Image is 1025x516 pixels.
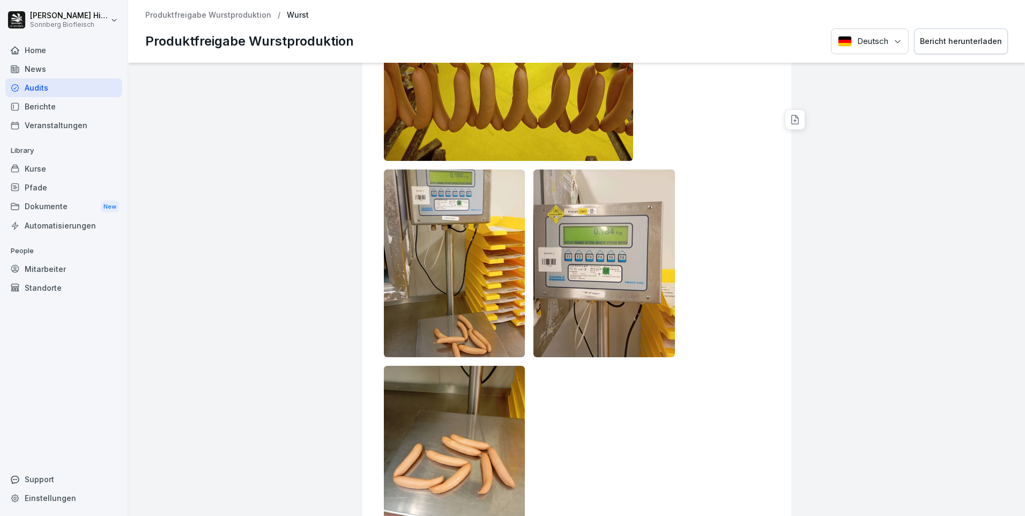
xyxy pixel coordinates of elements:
[920,35,1002,47] div: Bericht herunterladen
[145,32,354,51] p: Produktfreigabe Wurstproduktion
[5,78,122,97] a: Audits
[5,116,122,135] a: Veranstaltungen
[5,489,122,507] a: Einstellungen
[5,242,122,260] p: People
[384,169,525,357] img: p8s6t6dvrbkvjavkclmcwqxs.png
[5,216,122,235] a: Automatisierungen
[5,260,122,278] a: Mitarbeiter
[30,21,108,28] p: Sonnberg Biofleisch
[5,142,122,159] p: Library
[857,35,888,48] p: Deutsch
[30,11,108,20] p: [PERSON_NAME] Hinterreither
[287,11,309,20] p: Wurst
[5,41,122,60] a: Home
[5,197,122,217] div: Dokumente
[5,470,122,489] div: Support
[5,197,122,217] a: DokumenteNew
[5,159,122,178] a: Kurse
[278,11,280,20] p: /
[5,97,122,116] a: Berichte
[838,36,852,47] img: Deutsch
[5,278,122,297] a: Standorte
[831,28,909,55] button: Language
[533,169,675,357] img: vuvwv11otgb59t1swxaq14oy.png
[914,28,1008,55] button: Bericht herunterladen
[101,201,119,213] div: New
[5,178,122,197] a: Pfade
[5,60,122,78] a: News
[145,11,271,20] a: Produktfreigabe Wurstproduktion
